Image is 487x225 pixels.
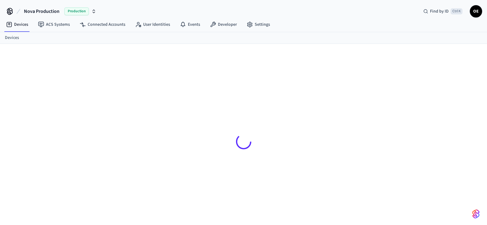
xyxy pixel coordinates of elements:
[470,5,482,17] button: OE
[175,19,205,30] a: Events
[430,8,449,14] span: Find by ID
[470,6,481,17] span: OE
[418,6,467,17] div: Find by IDCtrl K
[130,19,175,30] a: User Identities
[24,8,59,15] span: Nova Production
[451,8,462,14] span: Ctrl K
[75,19,130,30] a: Connected Accounts
[472,209,480,219] img: SeamLogoGradient.69752ec5.svg
[205,19,242,30] a: Developer
[5,35,19,41] a: Devices
[242,19,275,30] a: Settings
[1,19,33,30] a: Devices
[33,19,75,30] a: ACS Systems
[64,7,89,15] span: Production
